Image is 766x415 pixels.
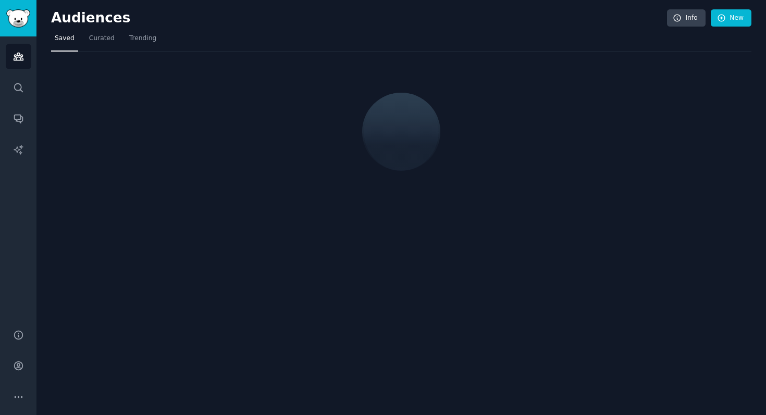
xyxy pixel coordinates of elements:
a: New [711,9,751,27]
span: Curated [89,34,115,43]
h2: Audiences [51,10,667,27]
img: GummySearch logo [6,9,30,28]
a: Saved [51,30,78,52]
a: Trending [126,30,160,52]
a: Info [667,9,706,27]
span: Trending [129,34,156,43]
span: Saved [55,34,75,43]
a: Curated [85,30,118,52]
